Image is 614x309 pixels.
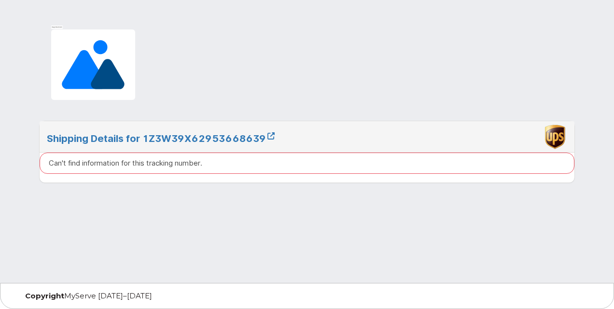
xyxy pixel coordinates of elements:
strong: Copyright [25,291,64,300]
img: Image placeholder [47,25,140,104]
a: Shipping Details for 1Z3W39X62953668639 [47,133,275,144]
img: ups-065b5a60214998095c38875261380b7f924ec8f6fe06ec167ae1927634933c50.png [543,124,567,150]
p: Can't find information for this tracking number. [49,158,202,168]
div: MyServe [DATE]–[DATE] [18,292,210,300]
